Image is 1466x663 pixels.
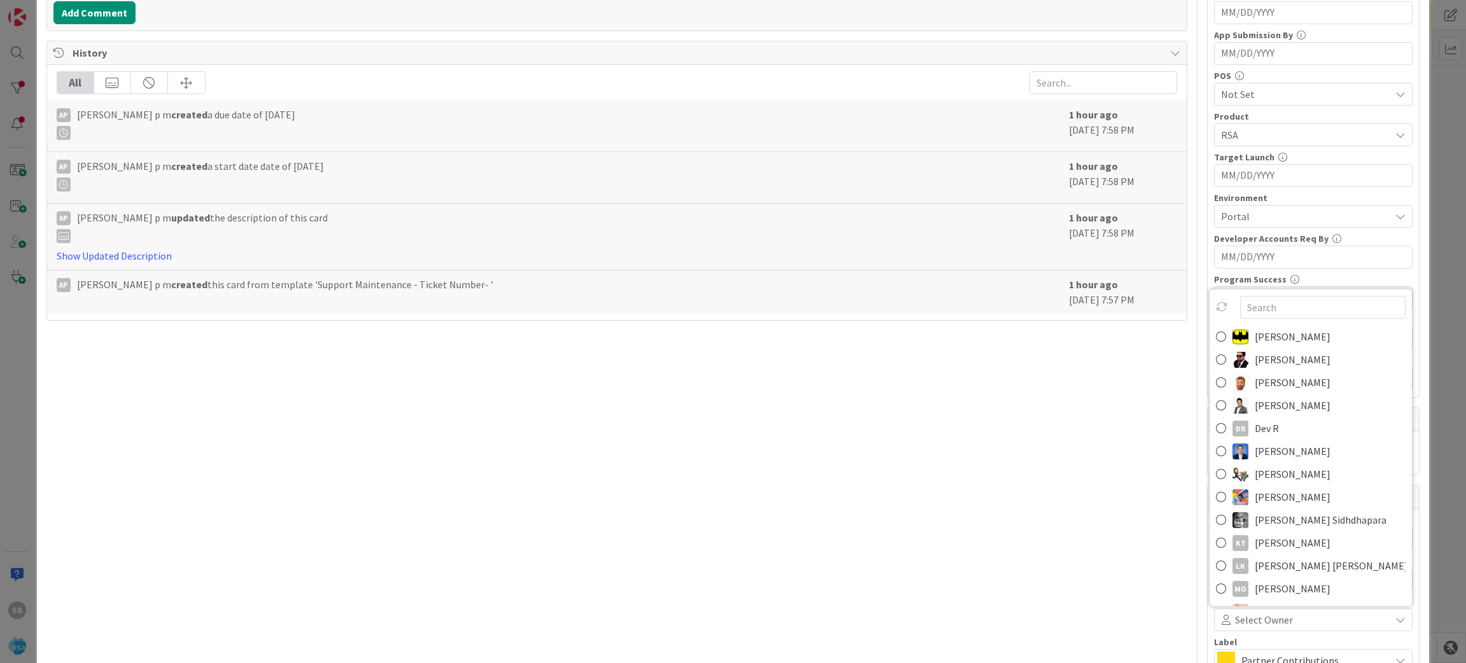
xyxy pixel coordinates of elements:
[1210,417,1412,440] a: DRDev R
[1069,108,1118,121] b: 1 hour ago
[1214,31,1413,39] div: App Submission By
[1255,510,1386,529] span: [PERSON_NAME] Sidhdhapara
[1221,246,1406,268] input: MM/DD/YYYY
[1069,107,1177,145] div: [DATE] 7:58 PM
[171,278,207,291] b: created
[1221,209,1390,224] span: Portal
[1232,534,1248,550] div: KT
[57,108,71,122] div: Ap
[57,249,172,262] a: Show Updated Description
[1214,193,1413,202] div: Environment
[171,108,207,121] b: created
[1210,531,1412,554] a: KT[PERSON_NAME]
[1232,420,1248,436] div: DR
[1069,278,1118,291] b: 1 hour ago
[171,160,207,172] b: created
[171,211,210,224] b: updated
[1069,160,1118,172] b: 1 hour ago
[1255,327,1330,346] span: [PERSON_NAME]
[1214,275,1413,284] div: Program Success
[1255,442,1330,461] span: [PERSON_NAME]
[1210,394,1412,417] a: BR[PERSON_NAME]
[1069,277,1177,307] div: [DATE] 7:57 PM
[1235,612,1293,627] span: Select Owner
[77,210,328,243] span: [PERSON_NAME] p m the description of this card
[1255,396,1330,415] span: [PERSON_NAME]
[1210,600,1412,623] a: RS[PERSON_NAME]
[1255,350,1330,369] span: [PERSON_NAME]
[1255,602,1330,621] span: [PERSON_NAME]
[1214,638,1237,646] span: Label
[1232,397,1248,413] img: BR
[1232,328,1248,344] img: AC
[1255,487,1330,506] span: [PERSON_NAME]
[1214,234,1413,243] div: Developer Accounts Req By
[77,158,324,192] span: [PERSON_NAME] p m a start date date of [DATE]
[1255,419,1279,438] span: Dev R
[1232,466,1248,482] img: ES
[73,45,1164,60] span: History
[1221,165,1406,186] input: MM/DD/YYYY
[1240,296,1406,319] input: Search
[1214,112,1413,121] div: Product
[53,1,136,24] button: Add Comment
[1210,348,1412,371] a: AC[PERSON_NAME]
[1255,579,1330,598] span: [PERSON_NAME]
[1210,577,1412,600] a: MO[PERSON_NAME]
[1069,211,1118,224] b: 1 hour ago
[1214,153,1413,162] div: Target Launch
[1255,464,1330,484] span: [PERSON_NAME]
[1232,443,1248,459] img: DP
[1221,127,1390,143] span: RSA
[1232,374,1248,390] img: AS
[1232,603,1248,619] img: RS
[1214,71,1413,80] div: POS
[1255,556,1406,575] span: [PERSON_NAME] [PERSON_NAME]
[1232,512,1248,527] img: KS
[1221,87,1390,102] span: Not Set
[77,107,295,140] span: [PERSON_NAME] p m a due date of [DATE]
[57,160,71,174] div: Ap
[57,278,71,292] div: Ap
[1210,508,1412,531] a: KS[PERSON_NAME] Sidhdhapara
[1221,2,1406,24] input: MM/DD/YYYY
[1210,371,1412,394] a: AS[PERSON_NAME]
[1210,554,1412,577] a: Lk[PERSON_NAME] [PERSON_NAME]
[1210,463,1412,485] a: ES[PERSON_NAME]
[1221,43,1406,64] input: MM/DD/YYYY
[1255,533,1330,552] span: [PERSON_NAME]
[1069,210,1177,263] div: [DATE] 7:58 PM
[57,211,71,225] div: Ap
[1030,71,1177,94] input: Search...
[1232,351,1248,367] img: AC
[1210,440,1412,463] a: DP[PERSON_NAME]
[1210,325,1412,348] a: AC[PERSON_NAME]
[77,277,493,292] span: [PERSON_NAME] p m this card from template 'Support Maintenance - Ticket Number- '
[1255,373,1330,392] span: [PERSON_NAME]
[1069,158,1177,197] div: [DATE] 7:58 PM
[1232,489,1248,505] img: JK
[1232,580,1248,596] div: MO
[1210,485,1412,508] a: JK[PERSON_NAME]
[57,72,94,94] div: All
[1232,557,1248,573] div: Lk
